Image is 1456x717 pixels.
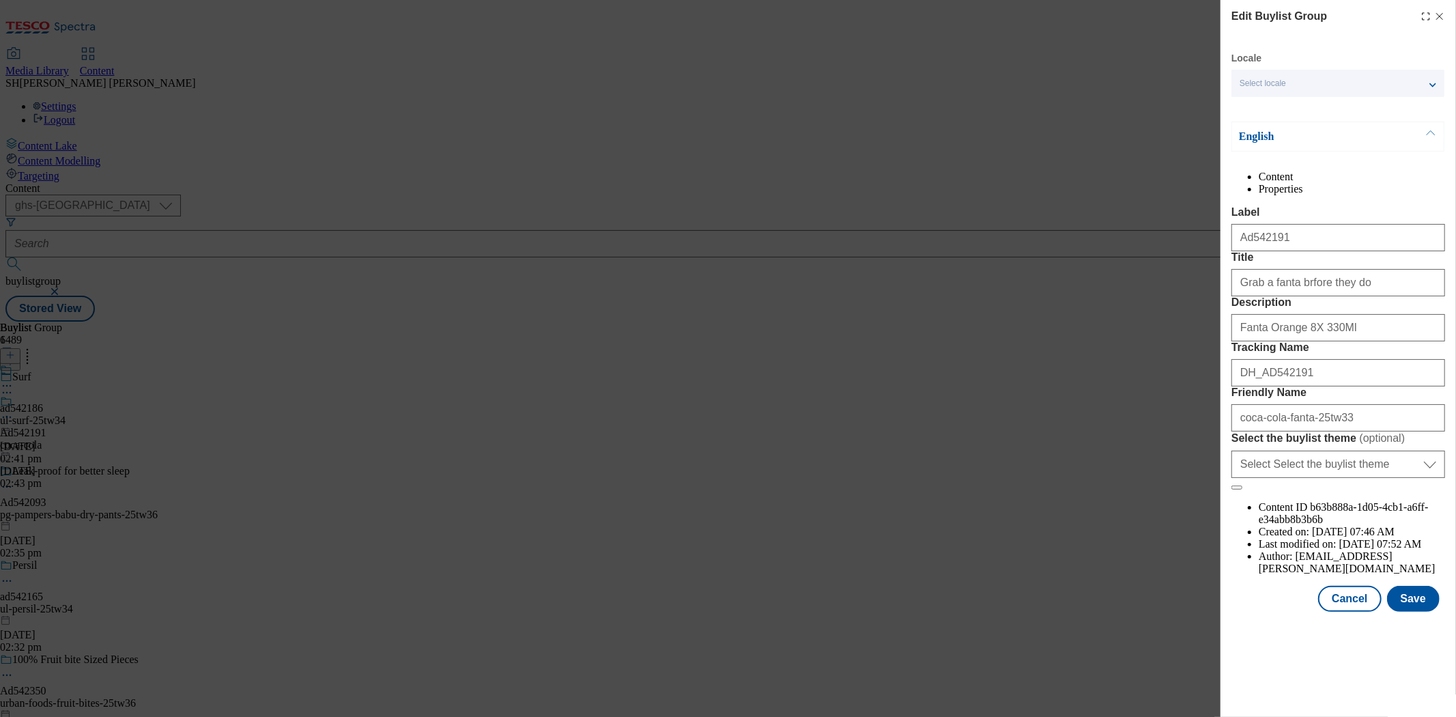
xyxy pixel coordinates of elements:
span: Select locale [1240,79,1286,89]
span: ( optional ) [1360,432,1405,444]
button: Cancel [1318,586,1381,612]
input: Enter Friendly Name [1231,404,1445,432]
label: Label [1231,206,1445,219]
label: Description [1231,296,1445,309]
li: Content ID [1259,501,1445,526]
input: Enter Title [1231,269,1445,296]
li: Created on: [1259,526,1445,538]
button: Save [1387,586,1440,612]
li: Properties [1259,183,1445,195]
label: Tracking Name [1231,341,1445,354]
h4: Edit Buylist Group [1231,8,1327,25]
label: Title [1231,251,1445,264]
label: Locale [1231,55,1261,62]
label: Friendly Name [1231,386,1445,399]
span: [DATE] 07:52 AM [1339,538,1422,550]
span: [DATE] 07:46 AM [1312,526,1395,537]
span: b63b888a-1d05-4cb1-a6ff-e34abb8b3b6b [1259,501,1429,525]
input: Enter Label [1231,224,1445,251]
input: Enter Tracking Name [1231,359,1445,386]
button: Select locale [1231,70,1444,97]
li: Content [1259,171,1445,183]
span: [EMAIL_ADDRESS][PERSON_NAME][DOMAIN_NAME] [1259,550,1436,574]
input: Enter Description [1231,314,1445,341]
li: Author: [1259,550,1445,575]
p: English [1239,130,1382,143]
li: Last modified on: [1259,538,1445,550]
label: Select the buylist theme [1231,432,1445,445]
